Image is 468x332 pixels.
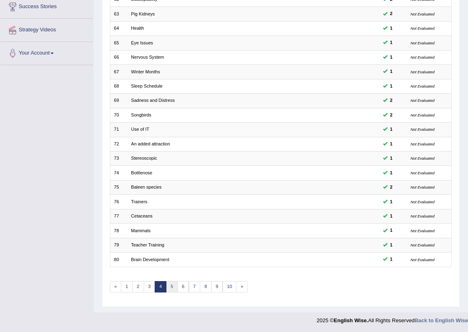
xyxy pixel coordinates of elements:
[110,281,122,292] a: «
[387,112,395,119] span: You can still take this question
[131,170,152,175] a: Bottlenose
[411,185,435,189] small: Not Evaluated
[387,198,395,206] span: You can still take this question
[387,169,395,177] span: You can still take this question
[121,281,133,292] a: 1
[131,26,144,31] a: Health
[411,171,435,175] small: Not Evaluated
[411,243,435,247] small: Not Evaluated
[411,113,435,117] small: Not Evaluated
[415,317,468,323] a: Back to English Wise
[110,195,127,209] td: 76
[131,127,149,132] a: Use of IT
[387,227,395,234] span: You can still take this question
[132,281,144,292] a: 2
[387,25,395,32] span: You can still take this question
[387,155,395,162] span: You can still take this question
[387,184,395,191] span: You can still take this question
[411,98,435,103] small: Not Evaluated
[110,180,127,194] td: 75
[110,94,127,108] td: 69
[131,199,147,204] a: Trainers
[411,84,435,88] small: Not Evaluated
[110,224,127,238] td: 78
[411,142,435,146] small: Not Evaluated
[155,281,166,292] a: 4
[131,40,153,45] a: Eye Issues
[387,97,395,104] span: You can still take this question
[131,98,175,103] a: Sadness and Distress
[110,108,127,122] td: 70
[131,213,153,218] a: Cetaceans
[387,83,395,90] span: You can still take this question
[200,281,212,292] a: 8
[334,317,368,323] strong: English Wise.
[411,70,435,74] small: Not Evaluated
[110,36,127,50] td: 65
[110,79,127,93] td: 68
[131,69,160,74] a: Winter Months
[110,137,127,151] td: 72
[110,7,127,21] td: 63
[110,253,127,267] td: 80
[110,50,127,64] td: 66
[236,281,248,292] a: »
[110,152,127,166] td: 73
[387,68,395,75] span: You can still take this question
[411,55,435,59] small: Not Evaluated
[110,21,127,35] td: 64
[110,238,127,252] td: 79
[411,127,435,132] small: Not Evaluated
[131,156,157,161] a: Stereoscopic
[411,229,435,233] small: Not Evaluated
[387,242,395,249] span: You can still take this question
[131,141,170,146] a: An added attraction
[387,141,395,148] span: You can still take this question
[387,256,395,263] span: You can still take this question
[131,242,164,247] a: Teacher Training
[223,281,237,292] a: 10
[411,200,435,204] small: Not Evaluated
[110,166,127,180] td: 74
[411,26,435,31] small: Not Evaluated
[211,281,223,292] a: 9
[131,11,155,16] a: Pig Kidneys
[110,123,127,137] td: 71
[131,228,151,233] a: Mammals
[387,10,395,18] span: You can still take this question
[317,312,468,324] div: 2025 © All Rights Reserved
[131,55,164,59] a: Nervous System
[411,12,435,16] small: Not Evaluated
[177,281,189,292] a: 6
[411,41,435,45] small: Not Evaluated
[131,257,169,262] a: Brain Development
[131,84,162,88] a: Sleep Schedule
[110,65,127,79] td: 67
[387,126,395,133] span: You can still take this question
[0,19,93,39] a: Strategy Videos
[0,42,93,62] a: Your Account
[144,281,155,292] a: 3
[387,54,395,61] span: You can still take this question
[387,39,395,46] span: You can still take this question
[189,281,201,292] a: 7
[131,185,162,189] a: Baleen species
[110,209,127,223] td: 77
[387,213,395,220] span: You can still take this question
[411,156,435,161] small: Not Evaluated
[411,214,435,218] small: Not Evaluated
[131,112,151,117] a: Songbirds
[166,281,178,292] a: 5
[411,257,435,262] small: Not Evaluated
